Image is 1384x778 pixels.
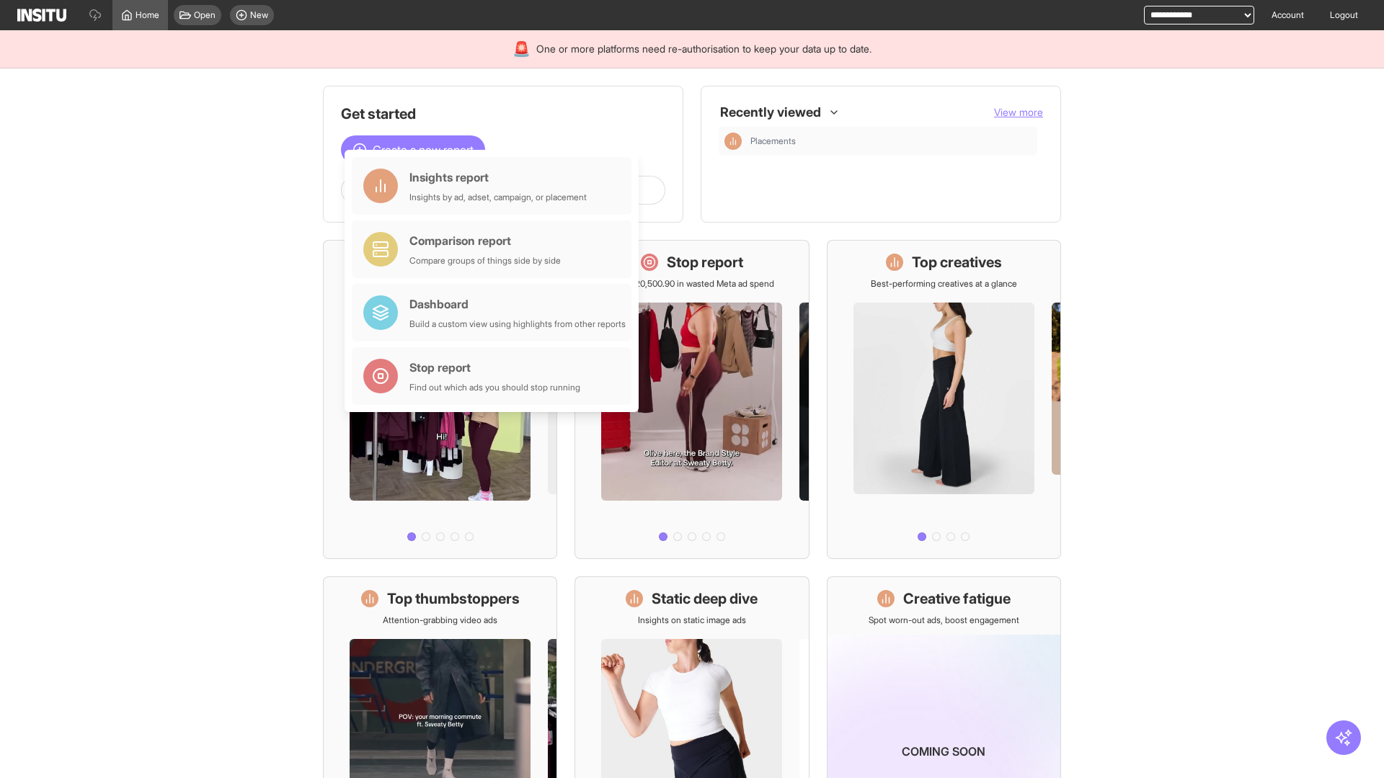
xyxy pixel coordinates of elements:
button: Create a new report [341,135,485,164]
a: Top creativesBest-performing creatives at a glance [827,240,1061,559]
span: Create a new report [373,141,474,158]
div: Dashboard [409,295,626,313]
div: Insights report [409,169,587,186]
div: Find out which ads you should stop running [409,382,580,393]
p: Save £20,500.90 in wasted Meta ad spend [609,278,774,290]
span: Open [194,9,216,21]
div: Stop report [409,359,580,376]
h1: Get started [341,104,665,124]
a: Stop reportSave £20,500.90 in wasted Meta ad spend [575,240,809,559]
div: 🚨 [513,39,531,59]
a: What's live nowSee all active ads instantly [323,240,557,559]
p: Insights on static image ads [638,614,746,626]
h1: Top creatives [912,252,1002,272]
p: Attention-grabbing video ads [383,614,497,626]
p: Best-performing creatives at a glance [871,278,1017,290]
div: Compare groups of things side by side [409,255,561,267]
span: Placements [750,135,1032,147]
span: Home [136,9,159,21]
span: One or more platforms need re-authorisation to keep your data up to date. [536,42,871,56]
button: View more [994,105,1043,120]
h1: Stop report [667,252,743,272]
span: New [250,9,268,21]
span: View more [994,106,1043,118]
div: Insights [724,133,742,150]
h1: Top thumbstoppers [387,589,520,609]
span: Placements [750,135,796,147]
div: Comparison report [409,232,561,249]
div: Insights by ad, adset, campaign, or placement [409,192,587,203]
img: Logo [17,9,66,22]
div: Build a custom view using highlights from other reports [409,318,626,330]
h1: Static deep dive [652,589,758,609]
